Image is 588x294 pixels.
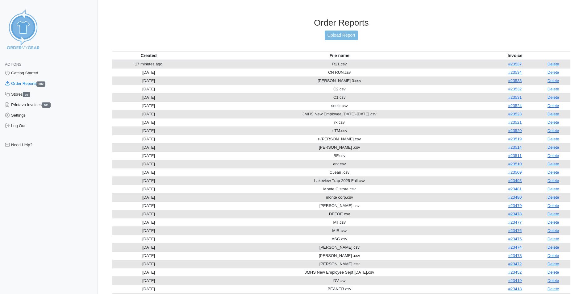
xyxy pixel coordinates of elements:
[548,253,559,258] a: Delete
[185,260,494,268] td: [PERSON_NAME].csv
[185,110,494,118] td: JMHS New Employee [DATE]-[DATE].csv
[112,268,185,276] td: [DATE]
[508,203,522,208] a: #23479
[112,126,185,135] td: [DATE]
[185,77,494,85] td: [PERSON_NAME] 3.csv
[548,145,559,150] a: Delete
[112,68,185,77] td: [DATE]
[548,278,559,283] a: Delete
[36,81,45,87] span: 282
[185,160,494,168] td: erk.csv
[112,235,185,243] td: [DATE]
[112,285,185,293] td: [DATE]
[23,92,30,97] span: 75
[112,201,185,210] td: [DATE]
[508,170,522,175] a: #23509
[185,268,494,276] td: JMHS New Employee Sept [DATE].csv
[508,178,522,183] a: #23493
[112,101,185,110] td: [DATE]
[548,237,559,241] a: Delete
[5,62,21,67] span: Actions
[185,276,494,285] td: DV.csv
[508,62,522,66] a: #23537
[112,251,185,260] td: [DATE]
[112,210,185,218] td: [DATE]
[508,87,522,91] a: #23532
[185,201,494,210] td: [PERSON_NAME].csv
[548,70,559,75] a: Delete
[508,145,522,150] a: #23514
[185,218,494,226] td: MT.csv
[112,77,185,85] td: [DATE]
[548,262,559,266] a: Delete
[548,287,559,291] a: Delete
[112,135,185,143] td: [DATE]
[508,70,522,75] a: #23534
[548,87,559,91] a: Delete
[508,228,522,233] a: #23476
[112,243,185,251] td: [DATE]
[548,112,559,116] a: Delete
[112,151,185,160] td: [DATE]
[548,245,559,250] a: Delete
[548,178,559,183] a: Delete
[508,270,522,275] a: #23452
[185,185,494,193] td: Monte C store.csv
[185,151,494,160] td: BF.csv
[548,212,559,216] a: Delete
[508,253,522,258] a: #23473
[508,212,522,216] a: #23478
[185,251,494,260] td: [PERSON_NAME] .csv
[548,228,559,233] a: Delete
[185,143,494,151] td: [PERSON_NAME] .csv
[508,220,522,225] a: #23477
[185,68,494,77] td: CN RUN.csv
[112,160,185,168] td: [DATE]
[112,176,185,185] td: [DATE]
[185,93,494,101] td: C1.csv
[508,245,522,250] a: #23474
[508,112,522,116] a: #23523
[112,118,185,126] td: [DATE]
[185,51,494,60] th: File name
[548,103,559,108] a: Delete
[548,195,559,200] a: Delete
[185,243,494,251] td: [PERSON_NAME].csv
[185,210,494,218] td: DEFOE.csv
[508,153,522,158] a: #23511
[548,62,559,66] a: Delete
[112,85,185,93] td: [DATE]
[185,135,494,143] td: r-[PERSON_NAME].csv
[185,101,494,110] td: snellr.csv
[112,143,185,151] td: [DATE]
[185,285,494,293] td: BEANER.csv
[112,18,571,28] h3: Order Reports
[508,187,522,191] a: #23481
[548,220,559,225] a: Delete
[112,226,185,235] td: [DATE]
[185,226,494,235] td: MIR.csv
[112,51,185,60] th: Created
[185,85,494,93] td: C2.csv
[508,237,522,241] a: #23475
[185,176,494,185] td: Lakeview Trap 2025 Fall.csv
[548,270,559,275] a: Delete
[185,235,494,243] td: ASG.csv
[112,60,185,68] td: 17 minutes ago
[112,276,185,285] td: [DATE]
[508,137,522,141] a: #23519
[548,187,559,191] a: Delete
[185,193,494,201] td: monte corp.csv
[185,118,494,126] td: rk.csv
[548,170,559,175] a: Delete
[112,185,185,193] td: [DATE]
[548,203,559,208] a: Delete
[185,60,494,68] td: R21.csv
[508,195,522,200] a: #23480
[42,102,51,108] span: 281
[112,193,185,201] td: [DATE]
[548,120,559,125] a: Delete
[112,218,185,226] td: [DATE]
[548,95,559,100] a: Delete
[112,168,185,176] td: [DATE]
